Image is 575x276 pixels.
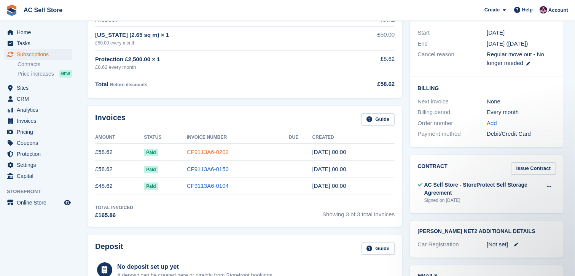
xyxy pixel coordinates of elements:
[417,108,487,117] div: Billing period
[95,178,144,195] td: £48.62
[95,81,108,87] span: Total
[17,27,62,38] span: Home
[4,160,72,170] a: menu
[417,130,487,138] div: Payment method
[110,82,147,87] span: Before discounts
[95,161,144,178] td: £58.62
[4,38,72,49] a: menu
[187,132,289,144] th: Invoice Number
[4,149,72,159] a: menu
[312,166,346,172] time: 2025-09-01 23:00:23 UTC
[95,40,338,46] div: £50.00 every month
[4,94,72,104] a: menu
[312,132,395,144] th: Created
[312,149,346,155] time: 2025-10-01 23:00:37 UTC
[187,149,229,155] a: CF9113A6-0202
[144,166,158,173] span: Paid
[17,116,62,126] span: Invoices
[548,6,568,14] span: Account
[338,51,395,75] td: £8.62
[338,26,395,50] td: £50.00
[362,113,395,126] a: Guide
[484,6,500,14] span: Create
[417,240,487,249] div: Car Registration
[487,119,497,128] a: Add
[487,240,556,249] div: [Not set]
[17,127,62,137] span: Pricing
[487,130,556,138] div: Debit/Credit Card
[362,242,395,255] a: Guide
[522,6,533,14] span: Help
[59,70,72,78] div: NEW
[7,188,76,195] span: Storefront
[338,80,395,89] div: £58.62
[487,51,544,66] span: Regular move out - No longer needed
[6,5,18,16] img: stora-icon-8386f47178a22dfd0bd8f6a31ec36ba5ce8667c1dd55bd0f319d3a0aa187defe.svg
[18,70,54,78] span: Price increases
[95,144,144,161] td: £58.62
[18,70,72,78] a: Price increases NEW
[144,182,158,190] span: Paid
[424,181,542,197] div: AC Self Store - StoreProtect Self Storage Agreement
[487,108,556,117] div: Every month
[322,204,395,220] span: Showing 3 of 3 total invoices
[4,27,72,38] a: menu
[417,29,487,37] div: Start
[4,127,72,137] a: menu
[17,105,62,115] span: Analytics
[4,197,72,208] a: menu
[95,132,144,144] th: Amount
[17,49,62,60] span: Subscriptions
[4,82,72,93] a: menu
[95,204,133,211] div: Total Invoiced
[4,49,72,60] a: menu
[17,197,62,208] span: Online Store
[95,113,126,126] h2: Invoices
[312,182,346,189] time: 2025-08-01 23:00:49 UTC
[417,228,556,235] h2: [PERSON_NAME] Net2 Additional Details
[17,160,62,170] span: Settings
[187,182,229,189] a: CF9113A6-0104
[144,132,187,144] th: Status
[17,38,62,49] span: Tasks
[417,162,448,175] h2: Contract
[187,166,229,172] a: CF9113A6-0150
[17,149,62,159] span: Protection
[117,262,274,271] div: No deposit set up yet
[417,97,487,106] div: Next invoice
[17,138,62,148] span: Coupons
[4,138,72,148] a: menu
[487,29,505,37] time: 2025-08-01 23:00:00 UTC
[511,162,556,175] a: Issue Contract
[424,197,542,204] div: Signed on [DATE]
[289,132,312,144] th: Due
[4,105,72,115] a: menu
[95,211,133,220] div: £165.86
[144,149,158,156] span: Paid
[417,40,487,48] div: End
[63,198,72,207] a: Preview store
[95,31,338,40] div: [US_STATE] (2.65 sq m) × 1
[95,63,338,71] div: £8.62 every month
[21,4,65,16] a: AC Self Store
[417,50,487,67] div: Cancel reason
[540,6,547,14] img: Ted Cox
[95,55,338,64] div: Protection £2,500.00 × 1
[17,82,62,93] span: Sites
[417,84,556,92] h2: Billing
[17,171,62,181] span: Capital
[4,116,72,126] a: menu
[4,171,72,181] a: menu
[95,242,123,255] h2: Deposit
[487,40,528,47] span: [DATE] ([DATE])
[417,119,487,128] div: Order number
[17,94,62,104] span: CRM
[18,61,72,68] a: Contracts
[487,97,556,106] div: None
